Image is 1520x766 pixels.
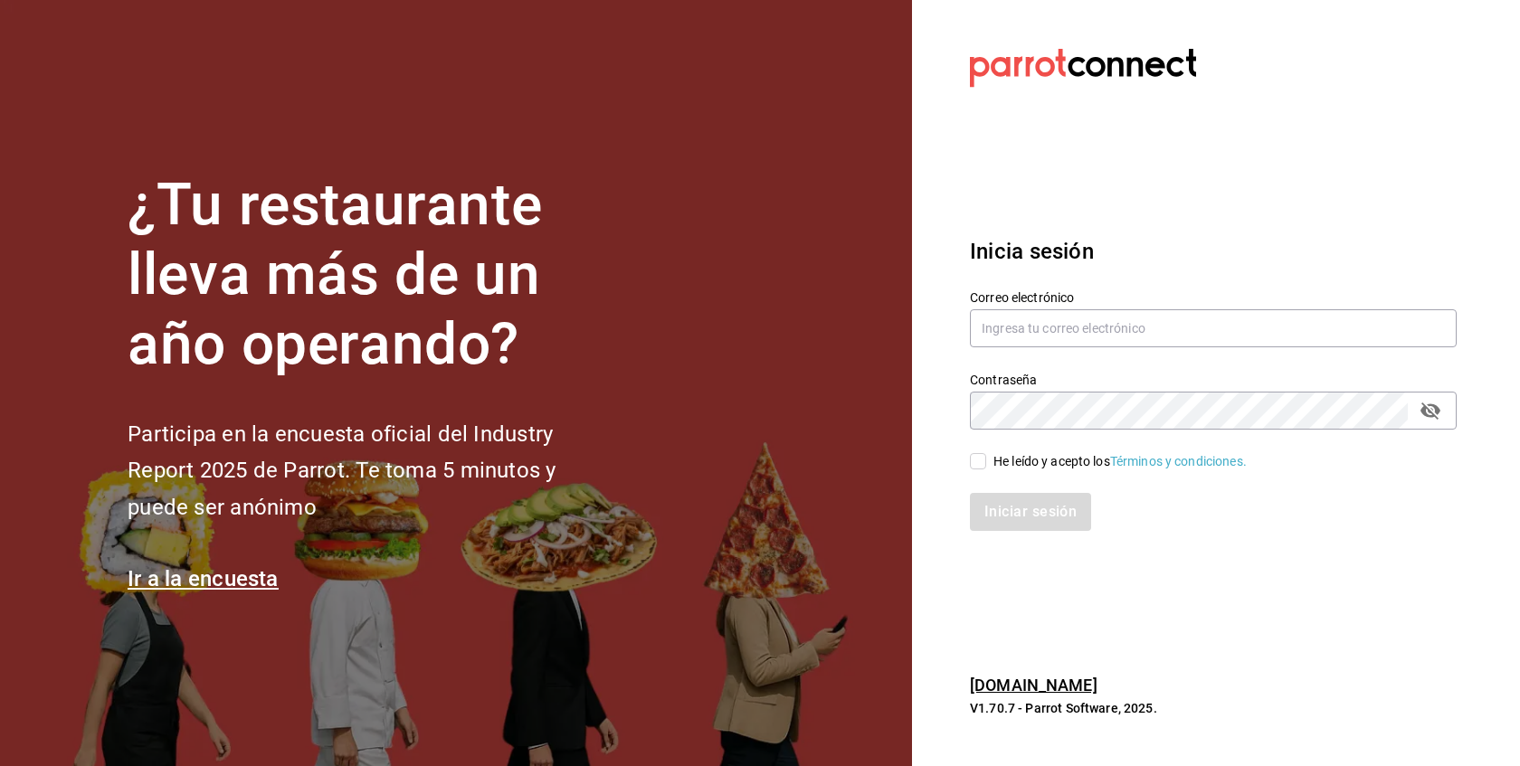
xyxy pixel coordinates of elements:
[1110,454,1247,468] a: Términos y condiciones.
[970,291,1457,304] label: Correo electrónico
[128,171,616,379] h1: ¿Tu restaurante lleva más de un año operando?
[970,235,1457,268] h3: Inicia sesión
[993,452,1247,471] div: He leído y acepto los
[970,699,1457,717] p: V1.70.7 - Parrot Software, 2025.
[128,416,616,526] h2: Participa en la encuesta oficial del Industry Report 2025 de Parrot. Te toma 5 minutos y puede se...
[128,566,279,591] a: Ir a la encuesta
[970,676,1097,695] a: [DOMAIN_NAME]
[970,309,1457,347] input: Ingresa tu correo electrónico
[1415,395,1446,426] button: passwordField
[970,374,1457,386] label: Contraseña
